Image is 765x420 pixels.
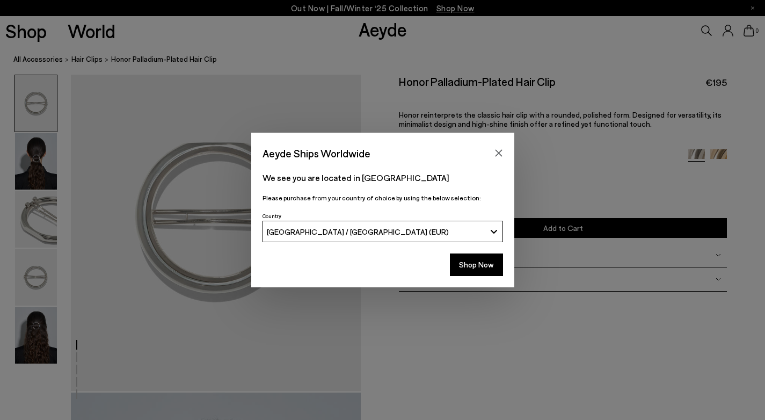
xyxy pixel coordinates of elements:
[263,213,281,219] span: Country
[263,144,370,163] span: Aeyde Ships Worldwide
[491,145,507,161] button: Close
[267,227,449,236] span: [GEOGRAPHIC_DATA] / [GEOGRAPHIC_DATA] (EUR)
[263,171,503,184] p: We see you are located in [GEOGRAPHIC_DATA]
[263,193,503,203] p: Please purchase from your country of choice by using the below selection:
[450,254,503,276] button: Shop Now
